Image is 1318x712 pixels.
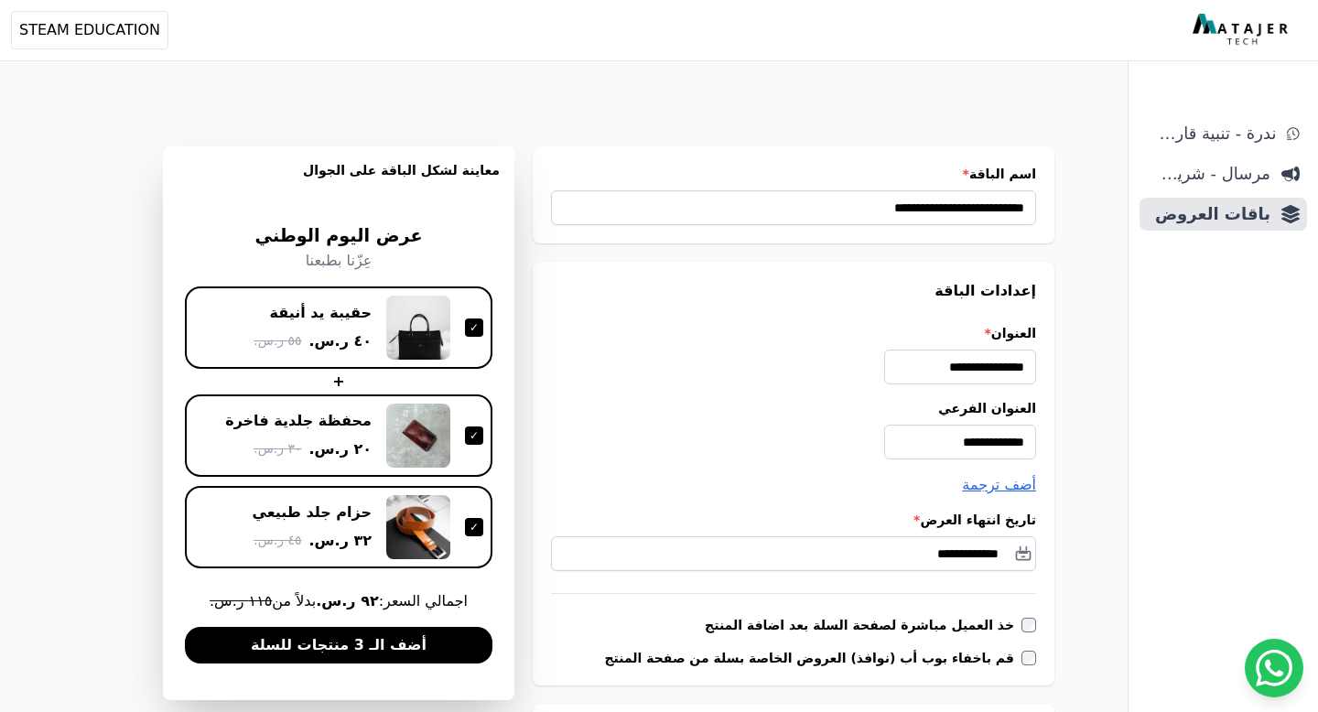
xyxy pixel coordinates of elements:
[386,404,450,468] img: محفظة جلدية فاخرة
[253,502,373,523] div: حزام جلد طبيعي
[962,476,1036,493] span: أضف ترجمة
[19,19,160,41] span: STEAM EDUCATION
[1193,14,1292,47] img: MatajerTech Logo
[308,438,372,460] span: ٢٠ ر.س.
[11,11,168,49] button: STEAM EDUCATION
[386,296,450,360] img: حقيبة يد أنيقة
[962,474,1036,496] button: أضف ترجمة
[225,411,372,431] div: محفظة جلدية فاخرة
[551,280,1036,302] h3: إعدادات الباقة
[1147,201,1270,227] span: باقات العروض
[308,330,372,352] span: ٤٠ ر.س.
[270,303,372,323] div: حقيبة يد أنيقة
[551,324,1036,342] label: العنوان
[308,530,372,552] span: ٣٢ ر.س.
[551,399,1036,417] label: العنوان الفرعي
[254,331,301,351] span: ٥٥ ر.س.
[185,590,492,612] span: اجمالي السعر: بدلاً من
[185,223,492,250] h3: عرض اليوم الوطني
[210,592,272,610] s: ١١٥ ر.س.
[551,511,1036,529] label: تاريخ انتهاء العرض
[1147,121,1276,146] span: ندرة - تنبية قارب علي النفاذ
[386,495,450,559] img: حزام جلد طبيعي
[178,161,500,201] h3: معاينة لشكل الباقة على الجوال
[251,634,427,656] span: أضف الـ 3 منتجات للسلة
[254,439,301,458] span: ٣٠ ر.س.
[254,531,301,550] span: ٤٥ ر.س.
[1147,161,1270,187] span: مرسال - شريط دعاية
[185,627,492,663] button: أضف الـ 3 منتجات للسلة
[604,649,1021,667] label: قم باخفاء بوب أب (نوافذ) العروض الخاصة بسلة من صفحة المنتج
[705,616,1021,634] label: خذ العميل مباشرة لصفحة السلة بعد اضافة المنتج
[551,165,1036,183] label: اسم الباقة
[185,371,492,393] div: +
[185,250,492,272] p: عِزّنا بطبعنا
[316,592,379,610] b: ٩٢ ر.س.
